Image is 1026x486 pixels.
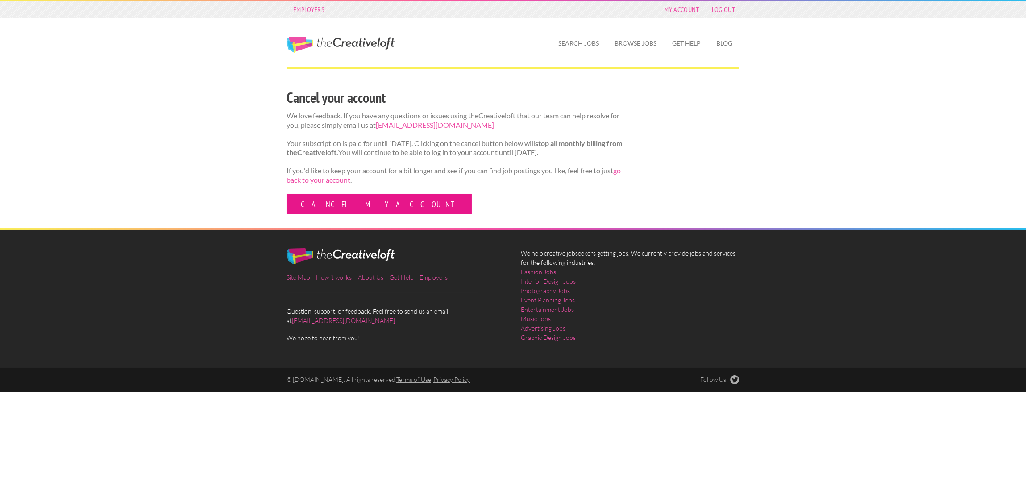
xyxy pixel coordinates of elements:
[521,277,576,286] a: Interior Design Jobs
[513,248,748,349] div: We help creative jobseekers getting jobs. We currently provide jobs and services for the followin...
[287,88,623,108] h2: Cancel your account
[279,248,513,343] div: Question, support, or feedback. Feel free to send us an email at
[665,33,708,54] a: Get Help
[287,273,310,281] a: Site Map
[287,139,622,157] strong: stop all monthly billing from theCreativeloft.
[287,37,395,53] a: The Creative Loft
[396,376,431,383] a: Terms of Use
[287,166,621,184] a: go back to your account
[707,3,739,16] a: Log Out
[292,317,395,324] a: [EMAIL_ADDRESS][DOMAIN_NAME]
[521,267,556,277] a: Fashion Jobs
[279,375,631,384] div: © [DOMAIN_NAME]. All rights reserved. -
[521,295,575,305] a: Event Planning Jobs
[287,248,395,264] img: The Creative Loft
[700,375,739,384] a: Follow Us
[316,273,352,281] a: How it works
[358,273,383,281] a: About Us
[521,314,551,323] a: Music Jobs
[289,3,329,16] a: Employers
[521,305,574,314] a: Entertainment Jobs
[521,286,570,295] a: Photography Jobs
[709,33,739,54] a: Blog
[551,33,606,54] a: Search Jobs
[521,333,576,342] a: Graphic Design Jobs
[287,111,623,130] p: We love feedback. If you have any questions or issues using theCreativeloft that our team can hel...
[287,166,623,185] p: If you'd like to keep your account for a bit longer and see if you can find job postings you like...
[287,333,505,343] span: We hope to hear from you!
[287,194,472,214] a: Cancel my account
[390,273,413,281] a: Get Help
[660,3,704,16] a: My Account
[376,121,494,129] a: [EMAIL_ADDRESS][DOMAIN_NAME]
[607,33,664,54] a: Browse Jobs
[433,376,470,383] a: Privacy Policy
[521,323,565,333] a: Advertising Jobs
[287,139,623,158] p: Your subscription is paid for until [DATE]. Clicking on the cancel button below will You will con...
[420,273,448,281] a: Employers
